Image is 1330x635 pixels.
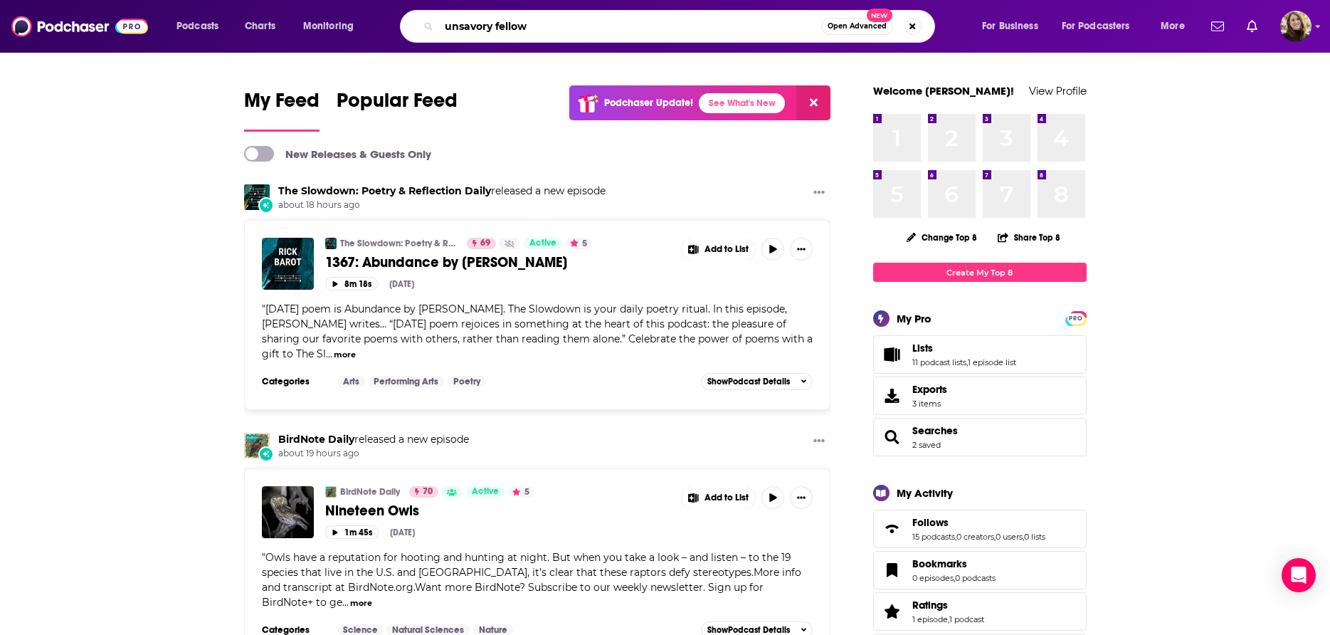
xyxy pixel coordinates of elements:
button: open menu [1052,15,1151,38]
span: Owls have a reputation for hooting and hunting at night. But when you take a look – and listen – ... [262,551,801,609]
button: Change Top 8 [898,229,986,246]
a: 1 podcast [949,614,984,624]
a: 15 podcasts [912,532,955,542]
p: Podchaser Update! [604,97,693,109]
span: " [262,303,813,360]
span: Podcasts [176,16,218,36]
a: Nineteen Owls [325,502,671,520]
h3: Categories [262,376,326,387]
button: 5 [566,238,591,249]
button: Show More Button [790,238,813,261]
a: Bookmarks [912,557,996,570]
span: Follows [912,516,949,529]
span: Show Podcast Details [707,377,790,387]
button: open menu [1151,15,1203,38]
a: Ratings [912,599,984,612]
span: about 19 hours ago [278,448,469,460]
button: more [350,597,372,609]
a: BirdNote Daily [340,486,400,498]
span: Lists [912,342,933,355]
span: Exports [912,383,947,396]
button: open menu [167,15,237,38]
a: 0 episodes [912,573,954,583]
button: Show More Button [682,238,756,261]
a: Podchaser - Follow, Share and Rate Podcasts [11,13,148,40]
img: BirdNote Daily [244,433,270,458]
span: ... [326,347,332,360]
div: New Episode [258,197,274,213]
h3: released a new episode [278,184,606,198]
span: New [867,9,892,22]
button: Show More Button [682,486,756,509]
a: 0 creators [956,532,994,542]
a: 11 podcast lists [912,357,966,367]
button: open menu [972,15,1056,38]
span: about 18 hours ago [278,199,606,211]
a: Bookmarks [878,560,907,580]
span: For Business [982,16,1038,36]
span: Exports [878,386,907,406]
a: Performing Arts [368,376,444,387]
a: 1367: Abundance by [PERSON_NAME] [325,253,671,271]
h3: released a new episode [278,433,469,446]
button: ShowPodcast Details [701,373,813,390]
div: My Pro [897,312,931,325]
a: Follows [912,516,1045,529]
a: 69 [467,238,496,249]
button: Share Top 8 [997,224,1061,251]
span: Logged in as katiefuchs [1280,11,1311,42]
a: 0 podcasts [955,573,996,583]
span: , [955,532,956,542]
span: Ratings [912,599,948,612]
div: Search podcasts, credits, & more... [413,10,949,43]
img: The Slowdown: Poetry & Reflection Daily [244,184,270,210]
a: My Feed [244,88,320,132]
span: Add to List [704,493,749,503]
span: 70 [423,485,433,499]
span: PRO [1067,313,1084,324]
a: Active [466,486,505,498]
span: Open Advanced [828,23,887,30]
a: Lists [878,345,907,364]
span: , [948,614,949,624]
a: 0 users [996,532,1023,542]
a: Active [524,238,562,249]
a: See What's New [699,93,785,113]
a: Arts [337,376,365,387]
span: Monitoring [303,16,354,36]
span: " [262,551,801,609]
button: more [334,349,356,361]
div: My Activity [897,486,953,500]
img: The Slowdown: Poetry & Reflection Daily [325,238,337,249]
span: My Feed [244,88,320,121]
div: New Episode [258,446,274,462]
span: Nineteen Owls [325,502,419,520]
span: ... [342,596,349,609]
span: Show Podcast Details [707,625,790,635]
span: 1367: Abundance by [PERSON_NAME] [325,253,567,271]
span: , [954,573,955,583]
span: More [1161,16,1185,36]
img: 1367: Abundance by Rick Barot [262,238,314,290]
a: 1 episode list [968,357,1016,367]
button: 5 [508,486,534,498]
span: , [966,357,968,367]
span: Add to List [704,244,749,255]
button: Open AdvancedNew [821,18,893,35]
a: 70 [409,486,438,498]
a: The Slowdown: Poetry & Reflection Daily [278,184,491,197]
span: Bookmarks [912,557,967,570]
a: Welcome [PERSON_NAME]! [873,84,1014,98]
a: Exports [873,377,1087,415]
button: Show More Button [790,486,813,509]
span: Popular Feed [337,88,458,121]
span: Ratings [873,592,1087,631]
span: Searches [912,424,958,437]
input: Search podcasts, credits, & more... [439,15,821,38]
button: open menu [293,15,372,38]
span: Searches [873,418,1087,456]
div: [DATE] [389,279,414,289]
span: For Podcasters [1062,16,1130,36]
